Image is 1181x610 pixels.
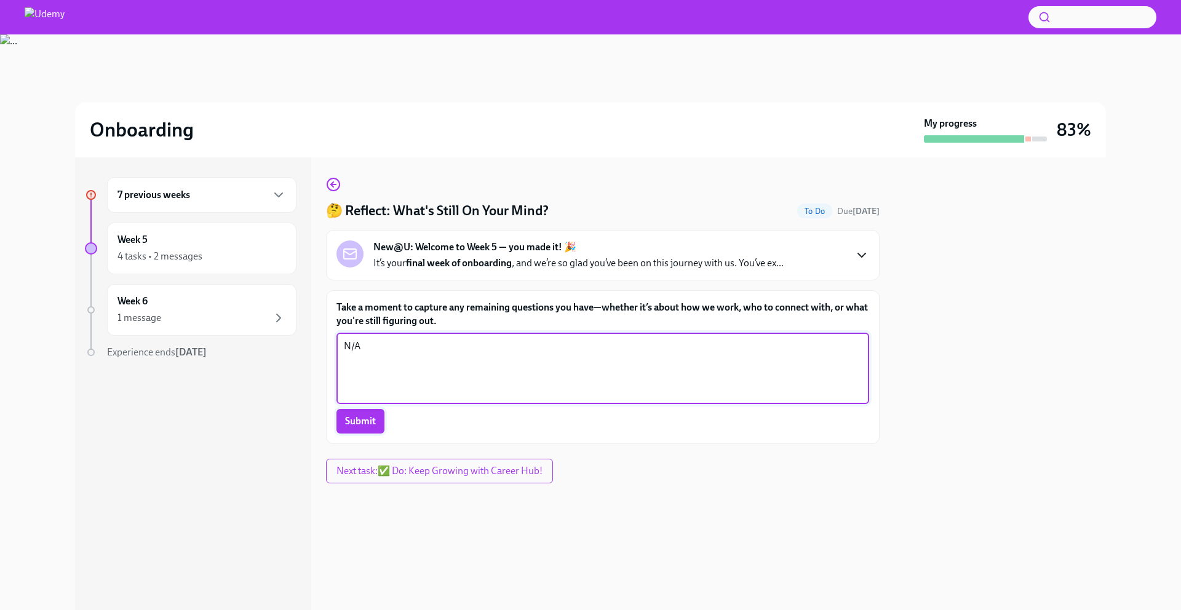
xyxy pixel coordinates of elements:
strong: final week of onboarding [406,257,512,269]
h6: Week 6 [117,295,148,308]
h2: Onboarding [90,117,194,142]
strong: New@U: Welcome to Week 5 — you made it! 🎉 [373,240,576,254]
span: Experience ends [107,346,207,358]
button: Submit [336,409,384,434]
strong: My progress [924,117,977,130]
a: Week 61 message [85,284,296,336]
h4: 🤔 Reflect: What's Still On Your Mind? [326,202,549,220]
h6: Week 5 [117,233,148,247]
h6: 7 previous weeks [117,188,190,202]
img: Udemy [25,7,65,27]
span: Submit [345,415,376,427]
div: 7 previous weeks [107,177,296,213]
label: Take a moment to capture any remaining questions you have—whether it’s about how we work, who to ... [336,301,869,328]
textarea: N/A [344,339,862,398]
strong: [DATE] [175,346,207,358]
p: It’s your , and we’re so glad you’ve been on this journey with us. You’ve ex... [373,256,784,270]
h3: 83% [1057,119,1091,141]
div: 4 tasks • 2 messages [117,250,202,263]
div: 1 message [117,311,161,325]
span: Next task : ✅ Do: Keep Growing with Career Hub! [336,465,543,477]
span: Due [837,206,880,216]
span: September 13th, 2025 08:00 [837,205,880,217]
span: To Do [797,207,832,216]
strong: [DATE] [853,206,880,216]
button: Next task:✅ Do: Keep Growing with Career Hub! [326,459,553,483]
a: Week 54 tasks • 2 messages [85,223,296,274]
